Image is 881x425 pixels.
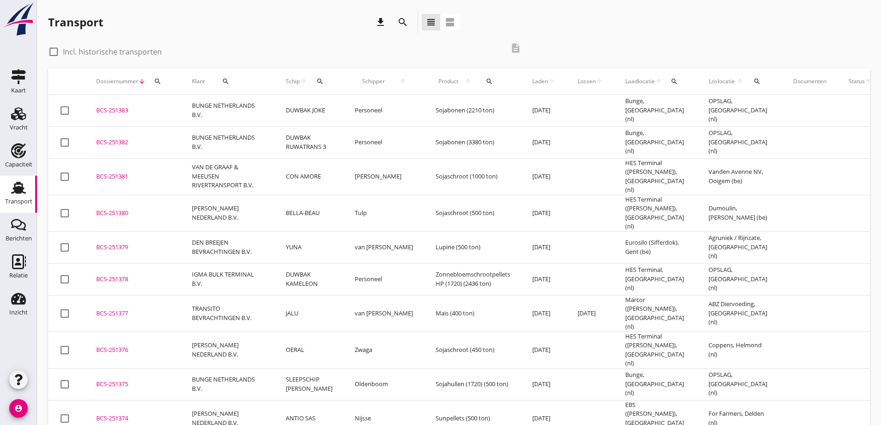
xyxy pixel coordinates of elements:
i: search [316,78,324,85]
td: [DATE] [521,126,567,158]
td: Tulp [344,195,425,231]
td: Sojabonen (2210 ton) [425,95,521,127]
td: Dumoulin, [PERSON_NAME] (be) [697,195,782,231]
td: Marcor ([PERSON_NAME]), [GEOGRAPHIC_DATA] (nl) [614,295,697,332]
td: BUNGE NETHERLANDS B.V. [181,368,275,400]
td: [PERSON_NAME] [344,158,425,195]
td: BUNGE NETHERLANDS B.V. [181,126,275,158]
td: Personeel [344,95,425,127]
td: [PERSON_NAME] NEDERLAND B.V. [181,195,275,231]
div: BCS-251374 [96,414,170,423]
div: Klant [192,70,264,92]
td: DEN BREEJEN BEVRACHTINGEN B.V. [181,231,275,263]
td: Vanden Avenne NV, Ooigem (be) [697,158,782,195]
td: DUWBAK KAMELEON [275,263,344,295]
span: Schip [286,77,300,86]
i: arrow_upward [596,78,603,85]
i: search [222,78,229,85]
td: OPSLAG, [GEOGRAPHIC_DATA] (nl) [697,368,782,400]
div: BCS-251379 [96,243,170,252]
td: Mais (400 ton) [425,295,521,332]
i: arrow_upward [392,78,413,85]
td: HES Terminal ([PERSON_NAME]), [GEOGRAPHIC_DATA] (nl) [614,195,697,231]
td: HES Terminal, [GEOGRAPHIC_DATA] (nl) [614,263,697,295]
div: Berichten [6,235,32,241]
td: JALU [275,295,344,332]
td: Zwaga [344,332,425,368]
td: BELLA-BEAU [275,195,344,231]
td: DUWBAK RUWATRANS 3 [275,126,344,158]
td: HES Terminal ([PERSON_NAME]), [GEOGRAPHIC_DATA] (nl) [614,332,697,368]
i: view_agenda [444,17,456,28]
div: Relatie [9,272,28,278]
i: arrow_downward [138,78,146,85]
td: DUWBAK JOKE [275,95,344,127]
td: Agruniek / Rijnzate, [GEOGRAPHIC_DATA] (nl) [697,231,782,263]
i: download [375,17,386,28]
div: BCS-251376 [96,345,170,355]
td: Oldenboom [344,368,425,400]
td: YUNA [275,231,344,263]
td: [DATE] [521,295,567,332]
div: BCS-251381 [96,172,170,181]
td: Coppens, Helmond (nl) [697,332,782,368]
td: HES Terminal ([PERSON_NAME]), [GEOGRAPHIC_DATA] (nl) [614,158,697,195]
td: Bunge, [GEOGRAPHIC_DATA] (nl) [614,126,697,158]
td: BUNGE NETHERLANDS B.V. [181,95,275,127]
td: Eurosilo (Sifferdok), Gent (be) [614,231,697,263]
span: Product [436,77,462,86]
i: search [397,17,408,28]
i: search [753,78,761,85]
i: arrow_upward [655,78,662,85]
span: Laadlocatie [625,77,655,86]
span: Status [849,77,865,86]
i: search [486,78,493,85]
td: OPSLAG, [GEOGRAPHIC_DATA] (nl) [697,263,782,295]
div: BCS-251383 [96,106,170,115]
td: [PERSON_NAME] NEDERLAND B.V. [181,332,275,368]
i: account_circle [9,399,28,418]
i: search [671,78,678,85]
td: OERAL [275,332,344,368]
td: Zonnebloemschrootpellets HP (1720) (2436 ton) [425,263,521,295]
i: arrow_upward [462,78,475,85]
td: Sojahullen (1720) (500 ton) [425,368,521,400]
span: Laden [532,77,548,86]
i: arrow_upward [548,78,555,85]
td: [DATE] [521,158,567,195]
td: [DATE] [521,332,567,368]
span: Loslocatie [708,77,736,86]
td: [DATE] [521,368,567,400]
td: van [PERSON_NAME] [344,231,425,263]
td: VAN DE GRAAF & MEEUSEN RIVERTRANSPORT B.V. [181,158,275,195]
td: Sojaschroot (450 ton) [425,332,521,368]
span: Dossiernummer [96,77,138,86]
td: [DATE] [521,263,567,295]
td: van [PERSON_NAME] [344,295,425,332]
td: Sojabonen (3380 ton) [425,126,521,158]
div: Transport [5,198,32,204]
td: OPSLAG, [GEOGRAPHIC_DATA] (nl) [697,126,782,158]
div: BCS-251380 [96,209,170,218]
div: Vracht [10,124,28,130]
td: [DATE] [521,231,567,263]
td: SLEEPSCHIP [PERSON_NAME] [275,368,344,400]
td: Lupine (500 ton) [425,231,521,263]
td: Sojaschroot (500 ton) [425,195,521,231]
div: Documenten [793,77,826,86]
td: Bunge, [GEOGRAPHIC_DATA] (nl) [614,95,697,127]
td: TRANSITO BEVRACHTINGEN B.V. [181,295,275,332]
td: CON AMORE [275,158,344,195]
div: Capaciteit [5,161,32,167]
td: Personeel [344,263,425,295]
td: ABZ Diervoeding, [GEOGRAPHIC_DATA] (nl) [697,295,782,332]
i: arrow_upward [300,78,308,85]
div: BCS-251378 [96,275,170,284]
td: Sojaschroot (1000 ton) [425,158,521,195]
i: arrow_upward [736,78,745,85]
div: Inzicht [9,309,28,315]
i: search [154,78,161,85]
i: arrow_upward [865,78,872,85]
span: Schipper [355,77,392,86]
div: BCS-251375 [96,380,170,389]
